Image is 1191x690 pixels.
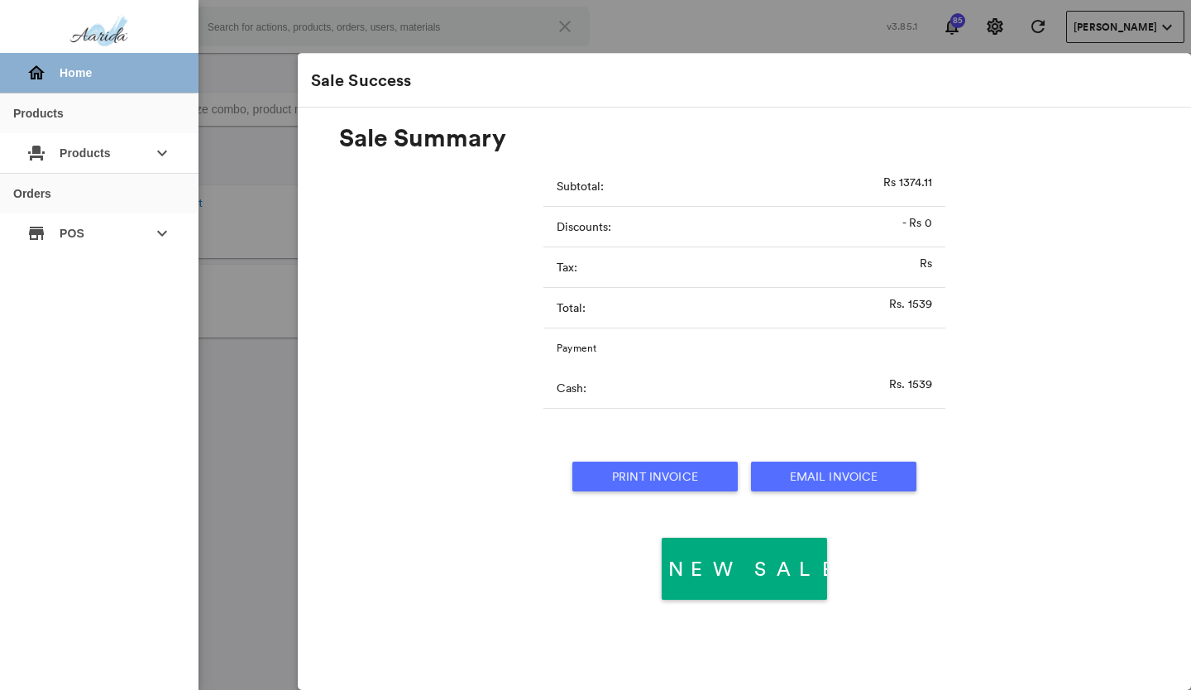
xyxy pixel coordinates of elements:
[339,124,506,151] h2: Sale Summary
[557,218,902,235] p: Discounts:
[26,223,46,243] md-icon: {{ $mdSidemenuContent.icon }}
[70,13,128,50] img: aarida-optimized.png
[60,218,139,248] span: POS
[311,71,411,89] h2: Sale Success
[557,259,920,276] p: Tax:
[572,462,738,491] button: Print Invoice
[751,462,916,491] button: Email Invoice
[26,63,46,83] md-icon: {{menuItem.icon}}
[13,53,185,93] div: Home
[13,188,51,199] div: Orders
[26,143,46,163] md-icon: {{ $mdSidemenuContent.icon }}
[889,376,932,392] p: Rs. 1539
[920,255,932,271] p: Rs
[902,214,932,231] p: - Rs 0
[152,143,172,163] md-icon: keyboard_arrow_down
[557,380,889,396] p: Cash:
[13,108,64,119] div: Products
[60,138,139,168] span: Products
[662,538,827,600] button: New Sale
[557,178,883,194] p: Subtotal:
[883,174,932,190] p: Rs 1374.11
[152,223,172,243] md-icon: keyboard_arrow_down
[889,295,932,312] p: Rs. 1539
[557,299,889,316] p: Total:
[557,341,932,355] p: Payment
